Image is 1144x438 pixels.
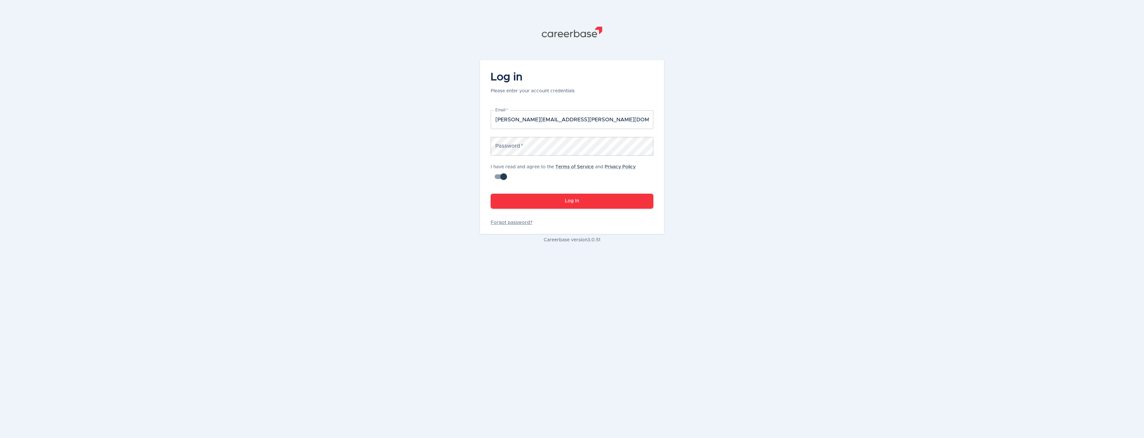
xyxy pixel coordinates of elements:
[491,88,575,94] p: Please enter your account credentials
[491,71,575,84] h4: Log in
[605,165,636,169] a: Privacy Policy
[491,164,653,170] p: I have read and agree to the and
[491,219,653,226] a: Forgot password?
[495,107,508,113] label: Email
[555,165,594,169] a: Terms of Service
[480,237,664,243] p: Careerbase version 3.0.51
[491,194,653,209] button: Log In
